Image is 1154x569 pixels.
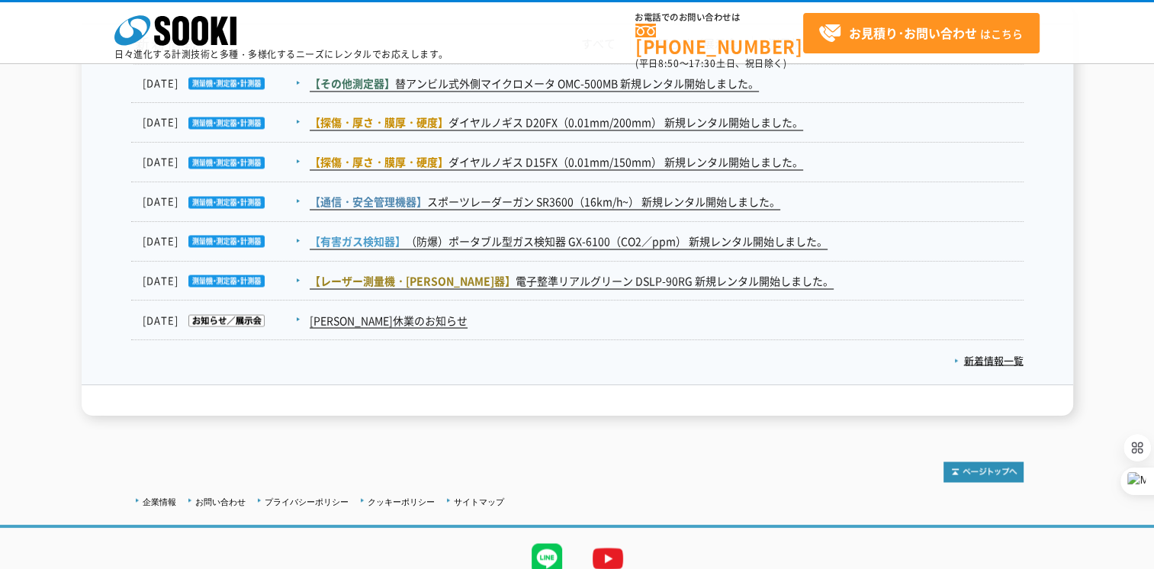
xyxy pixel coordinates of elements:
span: 【通信・安全管理機器】 [310,194,427,209]
a: クッキーポリシー [368,497,435,506]
img: トップページへ [943,461,1024,482]
span: 17:30 [689,56,716,70]
span: お電話でのお問い合わせは [635,13,803,22]
dt: [DATE] [143,233,308,249]
span: 【その他測定器】 [310,76,395,91]
img: 測量機・測定器・計測器 [178,275,265,287]
a: 【探傷・厚さ・膜厚・硬度】ダイヤルノギス D20FX（0.01mm/200mm） 新規レンタル開始しました。 [310,114,803,130]
img: お知らせ／展示会 [178,314,265,326]
img: 測量機・測定器・計測器 [178,117,265,129]
a: 【探傷・厚さ・膜厚・硬度】ダイヤルノギス D15FX（0.01mm/150mm） 新規レンタル開始しました。 [310,154,803,170]
span: 【探傷・厚さ・膜厚・硬度】 [310,154,448,169]
span: 【レーザー測量機・[PERSON_NAME]器】 [310,273,516,288]
dt: [DATE] [143,312,308,328]
a: [PHONE_NUMBER] [635,24,803,55]
a: 企業情報 [143,497,176,506]
span: はこちら [818,22,1023,45]
img: 測量機・測定器・計測器 [178,196,265,208]
span: 8:50 [658,56,680,70]
a: 【その他測定器】替アンビル式外側マイクロメータ OMC-500MB 新規レンタル開始しました。 [310,76,759,92]
a: プライバシーポリシー [265,497,349,506]
span: (平日 ～ 土日、祝日除く) [635,56,786,70]
a: お見積り･お問い合わせはこちら [803,13,1040,53]
span: 【探傷・厚さ・膜厚・硬度】 [310,114,448,130]
strong: お見積り･お問い合わせ [849,24,977,42]
a: 【有害ガス検知器】（防爆）ポータブル型ガス検知器 GX-6100（CO2／ppm） 新規レンタル開始しました。 [310,233,828,249]
a: 【レーザー測量機・[PERSON_NAME]器】電子整準リアルグリーン DSLP-90RG 新規レンタル開始しました。 [310,273,834,289]
a: [PERSON_NAME]休業のお知らせ [310,312,468,328]
span: 【有害ガス検知器】 [310,233,406,249]
p: 日々進化する計測技術と多種・多様化するニーズにレンタルでお応えします。 [114,50,448,59]
dt: [DATE] [143,114,308,130]
img: 測量機・測定器・計測器 [178,235,265,247]
img: 測量機・測定器・計測器 [178,156,265,169]
a: 【通信・安全管理機器】スポーツレーダーガン SR3600（16km/h~） 新規レンタル開始しました。 [310,194,780,210]
a: 新着情報一覧 [954,352,1024,367]
a: お問い合わせ [195,497,246,506]
dt: [DATE] [143,273,308,289]
dt: [DATE] [143,154,308,170]
dt: [DATE] [143,194,308,210]
dt: [DATE] [143,76,308,92]
a: サイトマップ [454,497,504,506]
img: 測量機・測定器・計測器 [178,77,265,89]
